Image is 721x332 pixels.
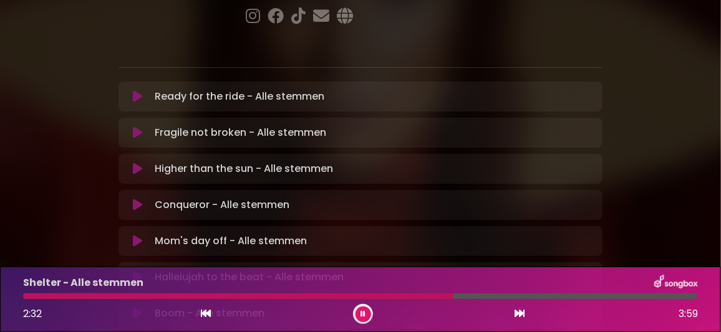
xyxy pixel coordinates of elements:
img: songbox-logo-white.png [654,275,698,291]
span: 2:32 [23,306,42,321]
p: Fragile not broken - Alle stemmen [155,125,326,140]
p: Higher than the sun - Alle stemmen [155,161,333,176]
span: 3:59 [679,306,698,321]
p: Ready for the ride - Alle stemmen [155,89,324,104]
p: Conqueror - Alle stemmen [155,197,289,212]
p: Mom's day off - Alle stemmen [155,234,307,249]
p: Shelter - Alle stemmen [23,275,143,290]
